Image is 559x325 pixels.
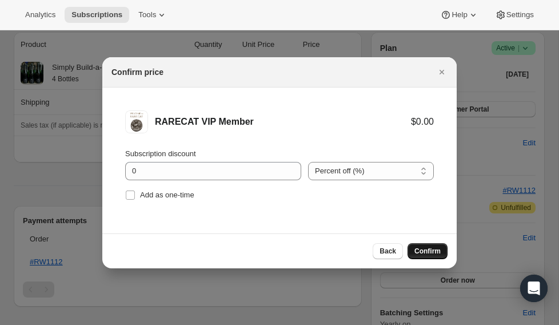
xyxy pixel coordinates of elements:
div: Open Intercom Messenger [520,275,548,302]
span: Analytics [25,10,55,19]
button: Analytics [18,7,62,23]
span: Help [452,10,467,19]
span: Tools [138,10,156,19]
button: Help [433,7,485,23]
span: Settings [506,10,534,19]
div: RARECAT VIP Member [155,116,411,128]
span: Subscriptions [71,10,122,19]
button: Confirm [408,243,448,259]
button: Close [434,64,450,80]
span: Confirm [414,247,441,256]
span: Add as one-time [140,191,194,199]
span: Subscription discount [125,149,196,158]
img: RARECAT VIP Member [125,110,148,133]
div: $0.00 [411,116,434,128]
button: Back [373,243,403,259]
button: Tools [131,7,174,23]
h2: Confirm price [111,66,163,78]
span: Back [380,247,396,256]
button: Subscriptions [65,7,129,23]
button: Settings [488,7,541,23]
